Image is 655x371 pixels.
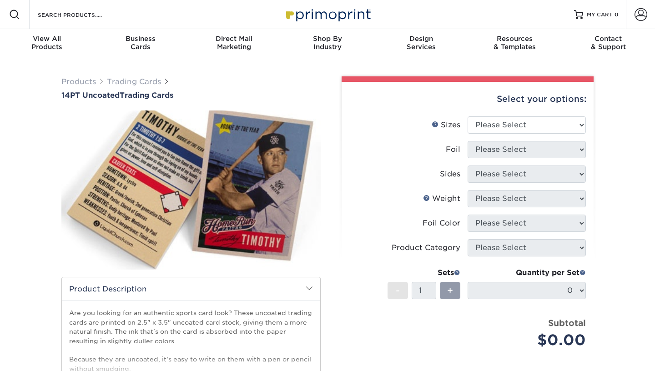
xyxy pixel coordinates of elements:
[281,35,374,51] div: Industry
[374,35,468,43] span: Design
[61,100,321,280] img: 14PT Uncoated 01
[468,29,562,58] a: Resources& Templates
[187,29,281,58] a: Direct MailMarketing
[187,35,281,51] div: Marketing
[587,11,613,19] span: MY CART
[396,284,400,297] span: -
[94,29,187,58] a: BusinessCards
[561,35,655,51] div: & Support
[187,35,281,43] span: Direct Mail
[61,77,96,86] a: Products
[548,318,586,328] strong: Subtotal
[440,169,460,180] div: Sides
[107,77,161,86] a: Trading Cards
[94,35,187,51] div: Cards
[446,144,460,155] div: Foil
[282,5,373,24] img: Primoprint
[281,29,374,58] a: Shop ByIndustry
[468,35,562,43] span: Resources
[2,343,77,368] iframe: Google Customer Reviews
[62,277,320,301] h2: Product Description
[423,218,460,229] div: Foil Color
[561,29,655,58] a: Contact& Support
[281,35,374,43] span: Shop By
[474,329,586,351] div: $0.00
[423,193,460,204] div: Weight
[468,267,586,278] div: Quantity per Set
[61,91,321,100] a: 14PT UncoatedTrading Cards
[447,284,453,297] span: +
[349,82,586,116] div: Select your options:
[561,35,655,43] span: Contact
[432,120,460,130] div: Sizes
[374,29,468,58] a: DesignServices
[388,267,460,278] div: Sets
[615,11,619,18] span: 0
[468,35,562,51] div: & Templates
[94,35,187,43] span: Business
[37,9,126,20] input: SEARCH PRODUCTS.....
[392,242,460,253] div: Product Category
[374,35,468,51] div: Services
[61,91,321,100] h1: Trading Cards
[61,91,120,100] span: 14PT Uncoated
